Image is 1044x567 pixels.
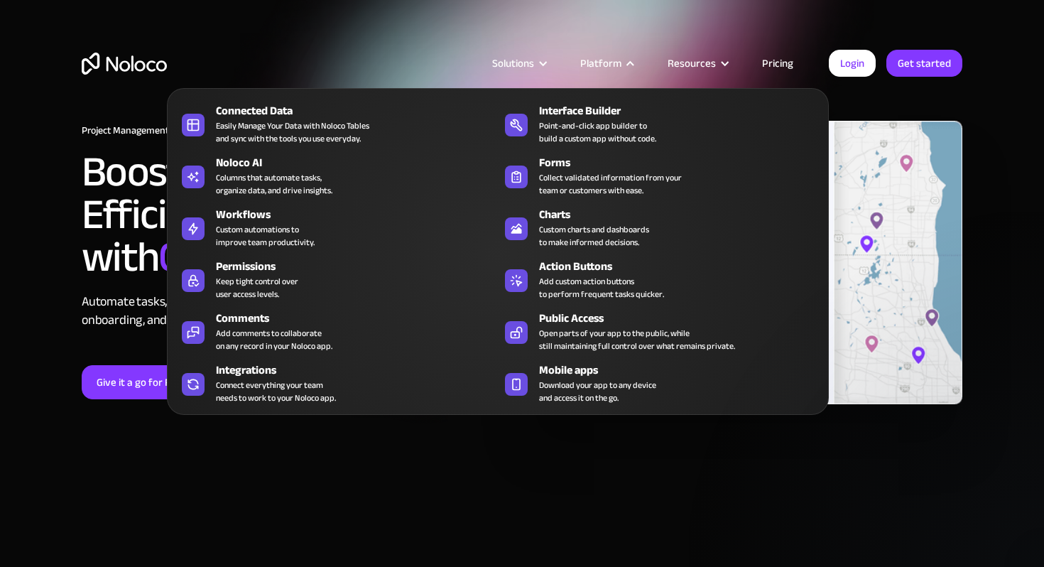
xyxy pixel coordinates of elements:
[216,102,504,119] div: Connected Data
[167,68,829,415] nav: Platform
[498,307,821,355] a: Public AccessOpen parts of your app to the public, whilestill maintaining full control over what ...
[498,99,821,148] a: Interface BuilderPoint-and-click app builder tobuild a custom app without code.
[498,359,821,407] a: Mobile appsDownload your app to any deviceand access it on the go.
[216,275,298,301] div: Keep tight control over user access levels.
[175,359,498,407] a: IntegrationsConnect everything your teamneeds to work to your Noloco app.
[498,255,821,303] a: Action ButtonsAdd custom action buttonsto perform frequent tasks quicker.
[744,54,811,72] a: Pricing
[539,258,827,275] div: Action Buttons
[539,119,656,145] div: Point-and-click app builder to build a custom app without code.
[82,53,167,75] a: home
[562,54,650,72] div: Platform
[474,54,562,72] div: Solutions
[539,102,827,119] div: Interface Builder
[82,293,515,330] div: Automate tasks, manage clients, simplify client onboarding, and scale effortlessly.
[539,154,827,171] div: Forms
[498,151,821,200] a: FormsCollect validated information from yourteam or customers with ease.
[82,365,203,399] a: Give it a go for FREE
[668,54,716,72] div: Resources
[216,362,504,379] div: Integrations
[539,327,735,352] div: Open parts of your app to the public, while still maintaining full control over what remains priv...
[216,223,315,249] div: Custom automations to improve team productivity.
[650,54,744,72] div: Resources
[498,203,821,252] a: ChartsCustom charts and dashboardsto make informed decisions.
[539,275,664,301] div: Add custom action buttons to perform frequent tasks quicker.
[158,217,381,297] span: Custom Apps
[175,307,498,355] a: CommentsAdd comments to collaborateon any record in your Noloco app.
[216,327,332,352] div: Add comments to collaborate on any record in your Noloco app.
[539,206,827,223] div: Charts
[175,151,498,200] a: Noloco AIColumns that automate tasks,organize data, and drive insights.
[492,54,534,72] div: Solutions
[216,119,369,145] div: Easily Manage Your Data with Noloco Tables and sync with the tools you use everyday.
[82,151,515,279] h2: Boost your Agency's Efficiency & Productivity with
[216,310,504,327] div: Comments
[216,154,504,171] div: Noloco AI
[886,50,962,77] a: Get started
[829,50,876,77] a: Login
[539,362,827,379] div: Mobile apps
[175,99,498,148] a: Connected DataEasily Manage Your Data with Noloco Tablesand sync with the tools you use everyday.
[216,171,332,197] div: Columns that automate tasks, organize data, and drive insights.
[216,379,336,404] div: Connect everything your team needs to work to your Noloco app.
[539,171,682,197] div: Collect validated information from your team or customers with ease.
[539,310,827,327] div: Public Access
[216,206,504,223] div: Workflows
[539,379,656,404] span: Download your app to any device and access it on the go.
[175,255,498,303] a: PermissionsKeep tight control overuser access levels.
[175,203,498,252] a: WorkflowsCustom automations toimprove team productivity.
[580,54,621,72] div: Platform
[539,223,649,249] div: Custom charts and dashboards to make informed decisions.
[216,258,504,275] div: Permissions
